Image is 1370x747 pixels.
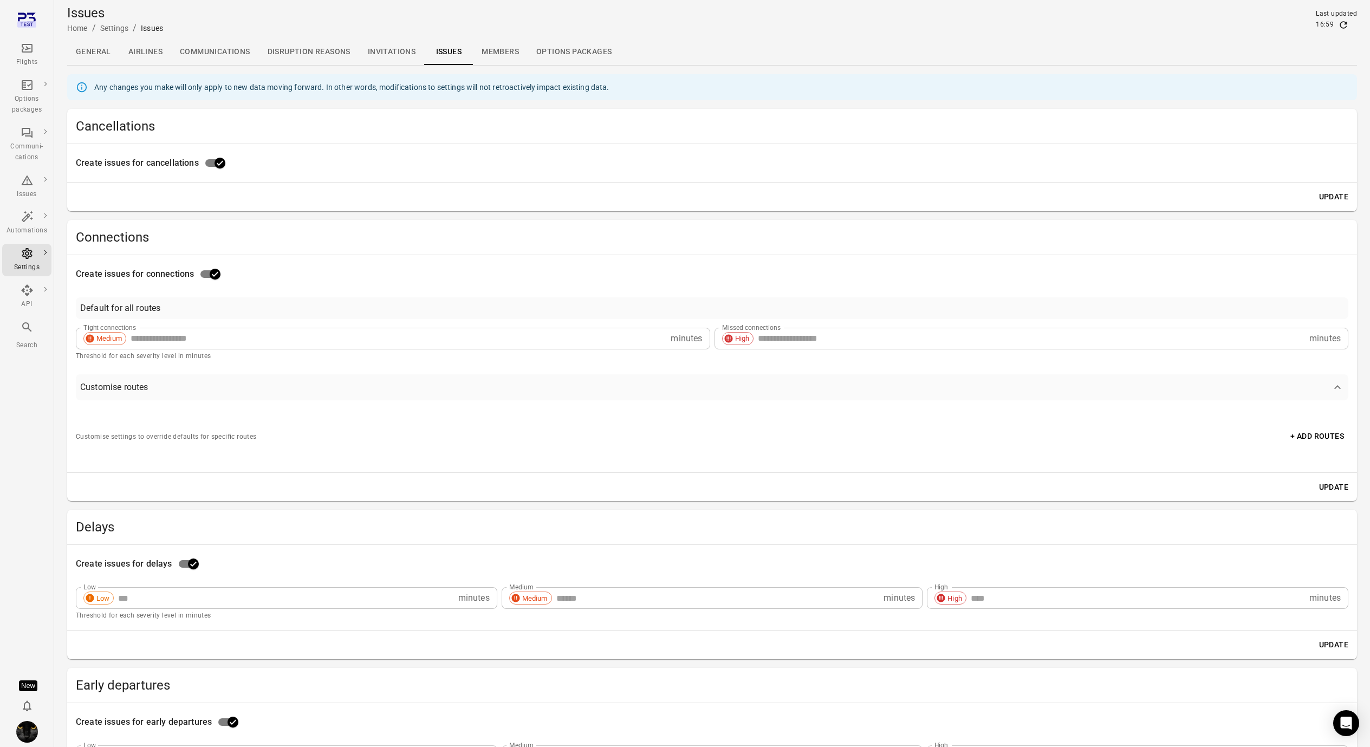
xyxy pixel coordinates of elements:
[1315,635,1353,655] button: Update
[1315,187,1353,207] button: Update
[76,374,1348,400] button: Customise routes
[528,39,620,65] a: Options packages
[83,582,96,592] label: Low
[76,118,1348,135] h2: Cancellations
[1333,710,1359,736] div: Open Intercom Messenger
[473,39,528,65] a: Members
[120,39,171,65] a: Airlines
[76,677,1348,694] h2: Early departures
[359,39,424,65] a: Invitations
[16,695,38,717] button: Notifications
[2,75,51,119] a: Options packages
[12,717,42,747] button: Iris
[92,22,96,35] li: /
[76,157,199,170] span: Create issues for cancellations
[67,4,163,22] h1: Issues
[458,592,490,605] p: minutes
[67,22,163,35] nav: Breadcrumbs
[2,244,51,276] a: Settings
[141,23,163,34] div: Issues
[67,24,88,33] a: Home
[884,592,915,605] p: minutes
[2,317,51,354] button: Search
[1316,9,1357,20] div: Last updated
[2,171,51,203] a: Issues
[7,262,47,273] div: Settings
[1315,477,1353,497] button: Update
[509,582,533,592] label: Medium
[2,207,51,239] a: Automations
[19,680,37,691] div: Tooltip anchor
[1309,332,1341,345] p: minutes
[722,323,781,332] label: Missed connections
[934,582,948,592] label: High
[7,340,47,351] div: Search
[76,400,1348,464] div: Customise routes
[80,302,160,315] div: Default for all routes
[76,351,1348,362] p: Threshold for each severity level in minutes
[93,333,126,344] span: Medium
[94,77,609,97] div: Any changes you make will only apply to new data moving forward. In other words, modifications to...
[7,189,47,200] div: Issues
[171,39,259,65] a: Communications
[671,332,702,345] p: minutes
[93,593,113,604] span: Low
[259,39,359,65] a: Disruption reasons
[2,281,51,313] a: API
[80,381,148,394] div: Customise routes
[944,593,966,604] span: High
[518,593,551,604] span: Medium
[16,721,38,743] img: images
[133,22,137,35] li: /
[7,299,47,310] div: API
[76,229,1348,246] h2: Connections
[7,141,47,163] div: Communi-cations
[2,123,51,166] a: Communi-cations
[100,24,128,33] a: Settings
[7,225,47,236] div: Automations
[76,716,212,729] span: Create issues for early departures
[76,432,257,443] p: Customise settings to override defaults for specific routes
[2,38,51,71] a: Flights
[1309,592,1341,605] p: minutes
[1286,426,1348,446] button: + Add routes
[83,323,136,332] label: Tight connections
[76,268,194,281] span: Create issues for connections
[1338,20,1349,30] button: Refresh data
[731,333,754,344] span: High
[7,94,47,115] div: Options packages
[76,557,172,570] span: Create issues for delays
[67,39,1357,65] div: Local navigation
[1316,20,1334,30] div: 16:59
[424,39,473,65] a: Issues
[76,518,1348,536] h2: Delays
[7,57,47,68] div: Flights
[76,610,1348,621] p: Threshold for each severity level in minutes
[67,39,120,65] a: General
